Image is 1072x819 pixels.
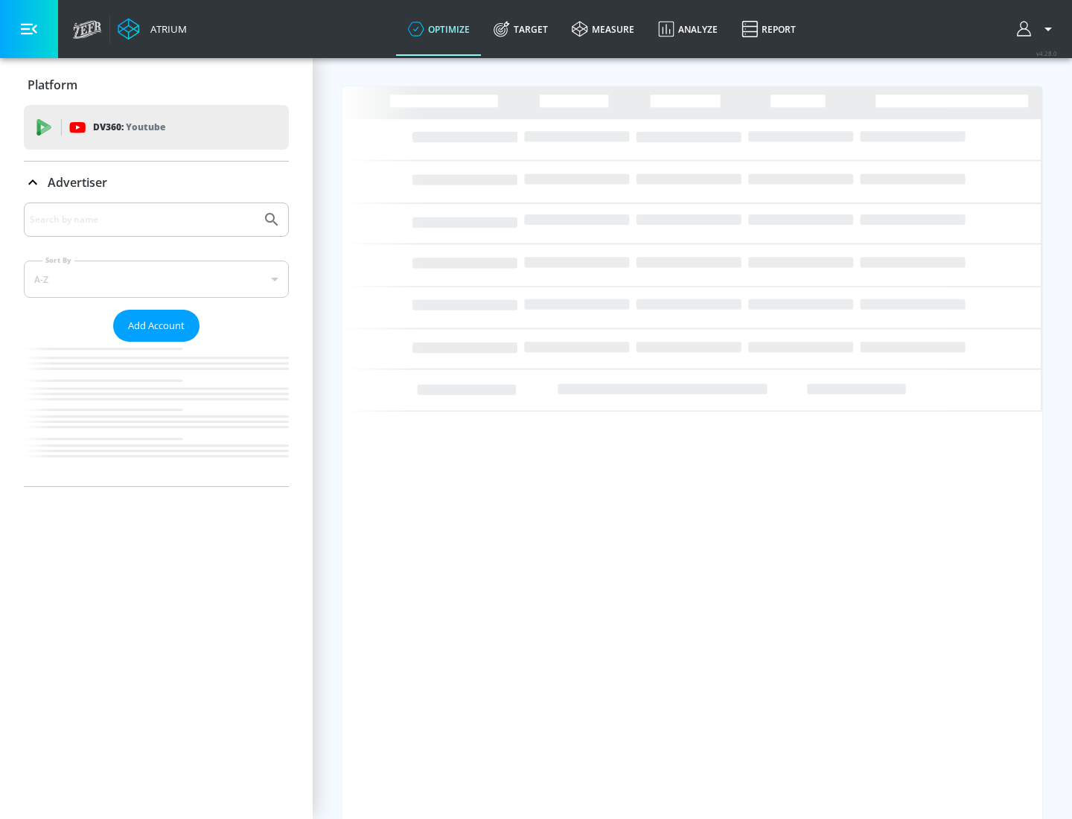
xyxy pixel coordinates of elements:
nav: list of Advertiser [24,342,289,486]
span: Add Account [128,317,185,334]
p: Advertiser [48,174,107,191]
a: measure [560,2,646,56]
a: Report [730,2,808,56]
a: Target [482,2,560,56]
button: Add Account [113,310,200,342]
div: Advertiser [24,203,289,486]
a: Atrium [118,18,187,40]
a: Analyze [646,2,730,56]
div: Advertiser [24,162,289,203]
a: optimize [396,2,482,56]
div: Atrium [144,22,187,36]
p: DV360: [93,119,165,136]
p: Platform [28,77,77,93]
div: Platform [24,64,289,106]
div: A-Z [24,261,289,298]
p: Youtube [126,119,165,135]
label: Sort By [42,255,74,265]
span: v 4.28.0 [1036,49,1057,57]
input: Search by name [30,210,255,229]
div: DV360: Youtube [24,105,289,150]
